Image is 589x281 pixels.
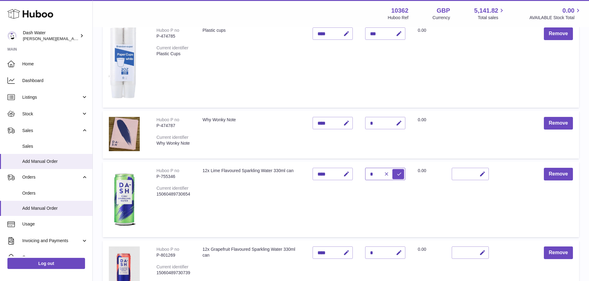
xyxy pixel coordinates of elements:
[156,45,189,50] div: Current identifier
[156,28,179,33] div: Huboo P no
[388,15,408,21] div: Huboo Ref
[156,51,190,57] div: Plastic Cups
[22,174,81,180] span: Orders
[562,6,574,15] span: 0.00
[156,135,189,140] div: Current identifier
[22,190,88,196] span: Orders
[22,111,81,117] span: Stock
[156,264,189,269] div: Current identifier
[156,174,190,180] div: P-755346
[7,31,17,40] img: james@dash-water.com
[156,33,190,39] div: P-474785
[22,205,88,211] span: Add Manual Order
[22,143,88,149] span: Sales
[529,15,582,21] span: AVAILABLE Stock Total
[196,162,306,237] td: 12x Lime Flavoured Sparkling Water 330ml can
[418,168,426,173] span: 0.00
[22,78,88,84] span: Dashboard
[156,168,179,173] div: Huboo P no
[544,27,573,40] button: Remove
[109,168,140,229] img: 12x Lime Flavoured Sparkling Water 330ml can
[196,21,306,108] td: Plastic cups
[418,117,426,122] span: 0.00
[22,221,88,227] span: Usage
[22,61,88,67] span: Home
[22,159,88,164] span: Add Manual Order
[474,6,498,15] span: 5,141.82
[109,117,140,151] img: Why Wonky Note
[109,27,140,100] img: Plastic cups
[418,247,426,252] span: 0.00
[23,36,124,41] span: [PERSON_NAME][EMAIL_ADDRESS][DOMAIN_NAME]
[156,191,190,197] div: 15060489730654
[529,6,582,21] a: 0.00 AVAILABLE Stock Total
[22,238,81,244] span: Invoicing and Payments
[418,28,426,33] span: 0.00
[23,30,79,42] div: Dash Water
[544,246,573,259] button: Remove
[433,15,450,21] div: Currency
[196,111,306,159] td: Why Wonky Note
[437,6,450,15] strong: GBP
[391,6,408,15] strong: 10362
[156,252,190,258] div: P-801269
[156,117,179,122] div: Huboo P no
[156,123,190,129] div: P-474787
[7,258,85,269] a: Log out
[156,270,190,276] div: 15060489730739
[22,254,88,260] span: Cases
[156,247,179,252] div: Huboo P no
[544,117,573,130] button: Remove
[478,15,505,21] span: Total sales
[156,186,189,191] div: Current identifier
[22,128,81,134] span: Sales
[156,140,190,146] div: Why Wonky Note
[544,168,573,180] button: Remove
[474,6,506,21] a: 5,141.82 Total sales
[22,94,81,100] span: Listings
